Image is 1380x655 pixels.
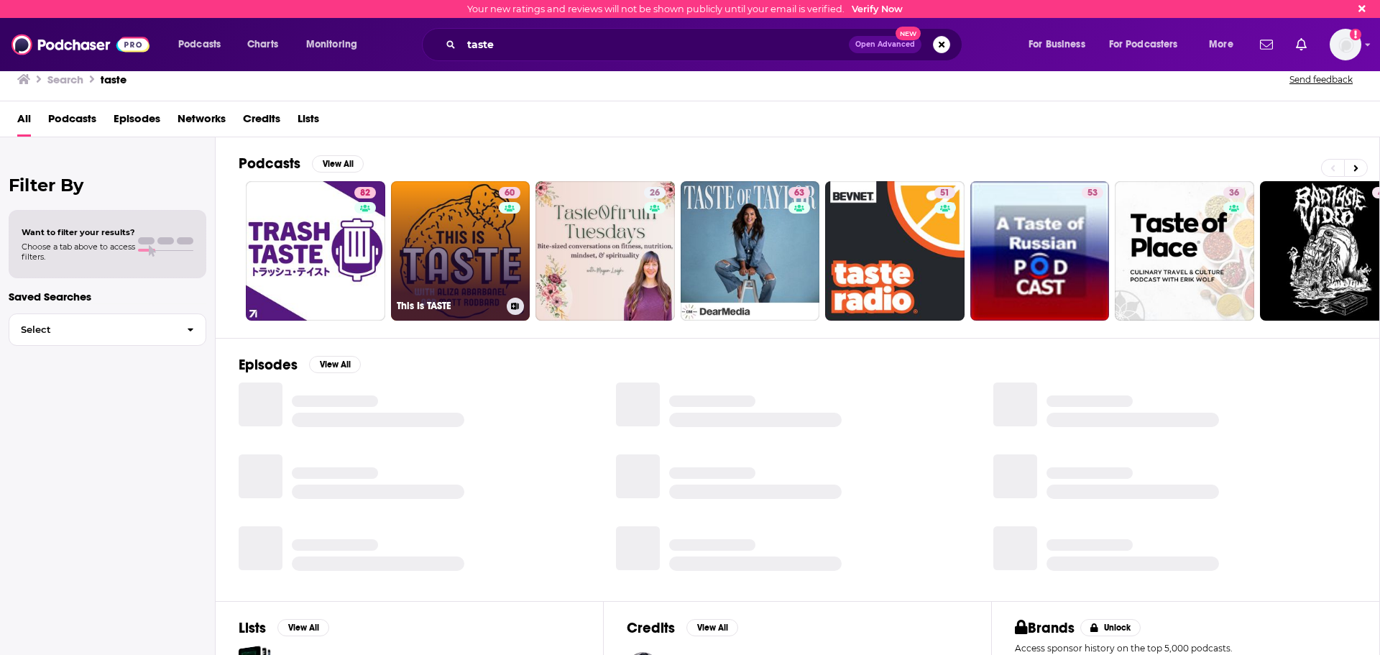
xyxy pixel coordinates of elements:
button: Send feedback [1285,73,1357,86]
span: Choose a tab above to access filters. [22,242,135,262]
a: Charts [238,33,287,56]
p: Saved Searches [9,290,206,303]
span: For Business [1029,35,1085,55]
a: 53 [1082,187,1103,198]
p: Access sponsor history on the top 5,000 podcasts. [1015,643,1356,654]
a: Lists [298,107,319,137]
a: CreditsView All [627,619,738,637]
a: 26 [535,181,675,321]
span: 82 [360,186,370,201]
a: 51 [934,187,955,198]
button: View All [309,356,361,373]
img: Podchaser - Follow, Share and Rate Podcasts [11,31,149,58]
a: Show notifications dropdown [1290,32,1312,57]
a: 36 [1223,187,1245,198]
button: open menu [1199,33,1251,56]
span: 26 [650,186,660,201]
h2: Brands [1015,619,1075,637]
div: Search podcasts, credits, & more... [436,28,976,61]
a: 53 [970,181,1110,321]
span: For Podcasters [1109,35,1178,55]
span: Monitoring [306,35,357,55]
a: 26 [644,187,666,198]
a: 82 [246,181,385,321]
span: More [1209,35,1233,55]
button: open menu [296,33,376,56]
button: open menu [1100,33,1199,56]
h2: Podcasts [239,155,300,173]
a: EpisodesView All [239,356,361,374]
span: Podcasts [178,35,221,55]
span: Logged in as Mfreeze24 [1330,29,1361,60]
a: 51 [825,181,965,321]
button: open menu [168,33,239,56]
h2: Lists [239,619,266,637]
span: Open Advanced [855,41,915,48]
a: 36 [1115,181,1254,321]
a: 60This Is TASTE [391,181,530,321]
span: New [896,27,921,40]
span: 53 [1087,186,1098,201]
div: Your new ratings and reviews will not be shown publicly until your email is verified. [467,4,903,14]
a: Show notifications dropdown [1254,32,1279,57]
a: Credits [243,107,280,137]
h3: This Is TASTE [397,300,501,312]
span: Charts [247,35,278,55]
h2: Credits [627,619,675,637]
span: 63 [794,186,804,201]
span: 51 [940,186,949,201]
a: PodcastsView All [239,155,364,173]
a: 60 [499,187,520,198]
img: User Profile [1330,29,1361,60]
input: Search podcasts, credits, & more... [461,33,849,56]
h3: taste [101,73,126,86]
a: Networks [178,107,226,137]
button: open menu [1018,33,1103,56]
h2: Episodes [239,356,298,374]
button: Show profile menu [1330,29,1361,60]
button: Select [9,313,206,346]
h2: Filter By [9,175,206,196]
button: View All [277,619,329,636]
a: Podcasts [48,107,96,137]
a: 63 [681,181,820,321]
span: 60 [505,186,515,201]
button: Open AdvancedNew [849,36,921,53]
a: All [17,107,31,137]
button: View All [686,619,738,636]
a: Verify Now [852,4,903,14]
span: Select [9,325,175,334]
a: ListsView All [239,619,329,637]
span: Want to filter your results? [22,227,135,237]
a: 82 [354,187,376,198]
a: Episodes [114,107,160,137]
a: 63 [788,187,810,198]
span: 36 [1229,186,1239,201]
button: View All [312,155,364,173]
svg: Email not verified [1350,29,1361,40]
button: Unlock [1080,619,1141,636]
h3: Search [47,73,83,86]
